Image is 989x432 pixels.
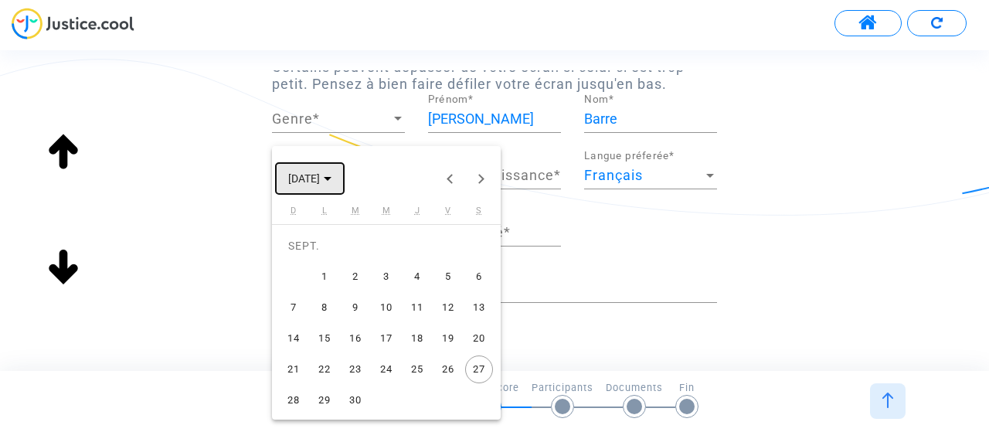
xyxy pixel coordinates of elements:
td: 2 septembre 2025 [340,261,371,292]
abbr: vendredi [445,206,451,216]
div: 29 [311,386,338,414]
div: 1 [311,263,338,291]
td: 10 septembre 2025 [371,292,402,323]
td: 26 septembre 2025 [433,354,464,385]
abbr: jeudi [415,206,420,216]
abbr: lundi [322,206,328,216]
td: 20 septembre 2025 [464,323,494,354]
th: samedi [464,205,494,224]
td: 15 septembre 2025 [309,323,340,354]
div: 7 [280,294,308,321]
td: SEPT. [278,230,494,261]
div: 4 [403,263,431,291]
div: 16 [342,325,369,352]
td: 23 septembre 2025 [340,354,371,385]
div: 13 [465,294,493,321]
div: 11 [403,294,431,321]
td: 24 septembre 2025 [371,354,402,385]
div: 19 [434,325,462,352]
button: Previous month [435,163,466,194]
div: 6 [465,263,493,291]
abbr: samedi [476,206,482,216]
div: 23 [342,355,369,383]
div: 18 [403,325,431,352]
th: lundi [309,205,340,224]
div: 22 [311,355,338,383]
td: 30 septembre 2025 [340,385,371,416]
td: 27 septembre 2025 [464,354,494,385]
td: 6 septembre 2025 [464,261,494,292]
th: vendredi [433,205,464,224]
div: 2 [342,263,369,291]
div: 28 [280,386,308,414]
div: 30 [342,386,369,414]
button: Choose month and year [276,163,344,194]
div: 26 [434,355,462,383]
div: 27 [465,355,493,383]
th: mercredi [371,205,402,224]
th: jeudi [402,205,433,224]
td: 22 septembre 2025 [309,354,340,385]
td: 25 septembre 2025 [402,354,433,385]
div: 20 [465,325,493,352]
div: 3 [372,263,400,291]
div: 5 [434,263,462,291]
abbr: dimanche [291,206,297,216]
div: 12 [434,294,462,321]
td: 11 septembre 2025 [402,292,433,323]
td: 28 septembre 2025 [278,385,309,416]
div: 10 [372,294,400,321]
div: 21 [280,355,308,383]
button: Next month [466,163,497,194]
th: mardi [340,205,371,224]
div: 14 [280,325,308,352]
td: 21 septembre 2025 [278,354,309,385]
div: 9 [342,294,369,321]
td: 12 septembre 2025 [433,292,464,323]
abbr: mercredi [382,206,391,216]
span: [DATE] [288,173,320,185]
td: 5 septembre 2025 [433,261,464,292]
div: 8 [311,294,338,321]
div: 15 [311,325,338,352]
td: 19 septembre 2025 [433,323,464,354]
td: 16 septembre 2025 [340,323,371,354]
td: 14 septembre 2025 [278,323,309,354]
td: 9 septembre 2025 [340,292,371,323]
abbr: mardi [352,206,360,216]
div: 17 [372,325,400,352]
td: 1 septembre 2025 [309,261,340,292]
div: 24 [372,355,400,383]
td: 13 septembre 2025 [464,292,494,323]
td: 18 septembre 2025 [402,323,433,354]
div: 25 [403,355,431,383]
td: 17 septembre 2025 [371,323,402,354]
td: 4 septembre 2025 [402,261,433,292]
td: 29 septembre 2025 [309,385,340,416]
td: 3 septembre 2025 [371,261,402,292]
th: dimanche [278,205,309,224]
td: 8 septembre 2025 [309,292,340,323]
td: 7 septembre 2025 [278,292,309,323]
